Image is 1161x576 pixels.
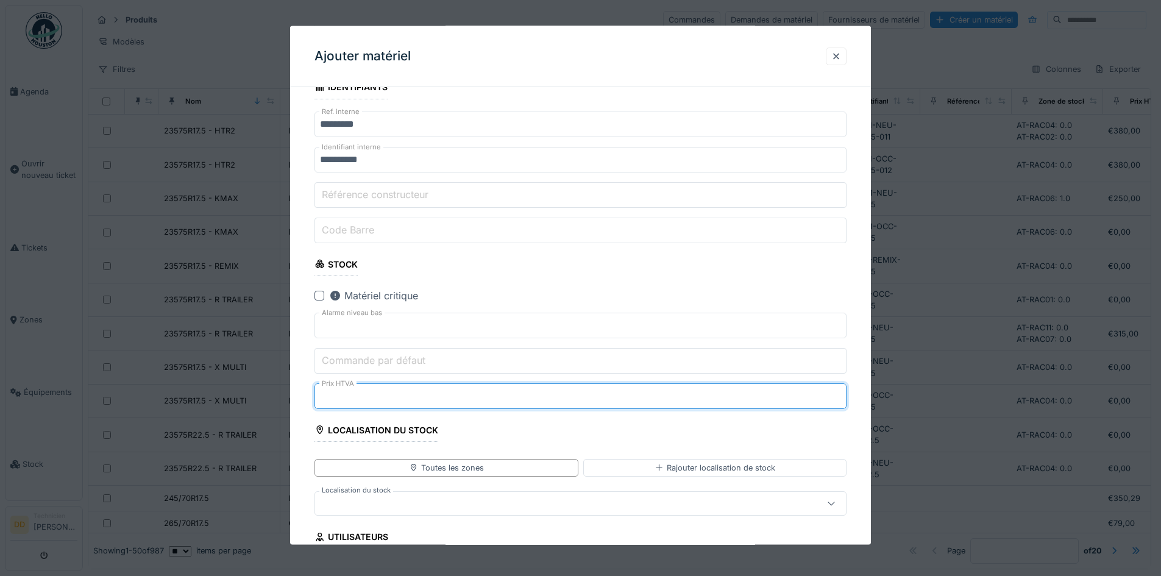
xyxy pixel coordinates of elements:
[319,485,393,495] label: Localisation du stock
[655,461,775,473] div: Rajouter localisation de stock
[314,49,411,64] h3: Ajouter matériel
[319,378,357,388] label: Prix HTVA
[409,461,484,473] div: Toutes les zones
[319,187,431,201] label: Référence constructeur
[319,106,362,116] label: Ref. interne
[319,141,383,152] label: Identifiant interne
[329,288,418,302] div: Matériel critique
[319,307,385,318] label: Alarme niveau bas
[319,352,428,367] label: Commande par défaut
[319,222,377,236] label: Code Barre
[314,421,438,441] div: Localisation du stock
[314,78,388,99] div: Identifiants
[314,527,388,548] div: Utilisateurs
[314,255,358,276] div: Stock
